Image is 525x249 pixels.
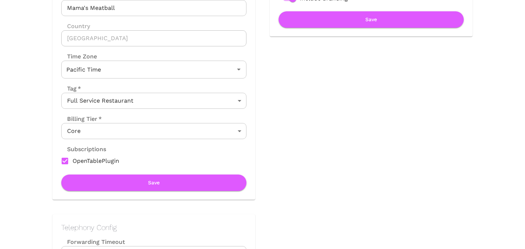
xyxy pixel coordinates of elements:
span: OpenTablePlugin [73,157,119,165]
button: Open [234,64,244,74]
div: Core [61,123,246,139]
label: Forwarding Timeout [61,238,246,246]
label: Subscriptions [61,145,106,153]
label: Tag [61,84,81,93]
button: Save [61,175,246,191]
label: Country [61,22,246,30]
div: Full Service Restaurant [61,93,246,109]
label: Billing Tier [61,115,102,123]
h2: Telephony Config [61,223,246,232]
label: Time Zone [61,52,246,61]
button: Save [279,11,464,28]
